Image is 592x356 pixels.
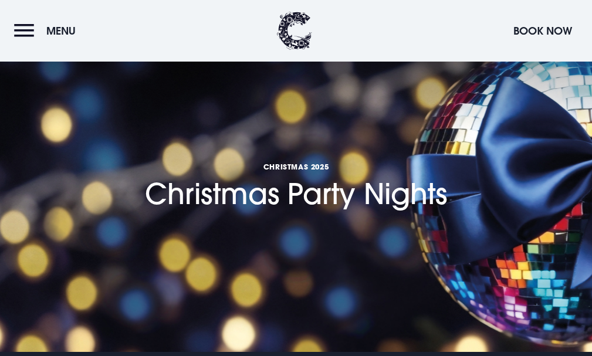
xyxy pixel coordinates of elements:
img: Clandeboye Lodge [277,12,312,50]
span: Menu [46,24,76,38]
button: Book Now [508,18,578,43]
button: Menu [14,18,82,43]
h1: Christmas Party Nights [145,117,447,211]
span: Christmas 2025 [145,162,447,171]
